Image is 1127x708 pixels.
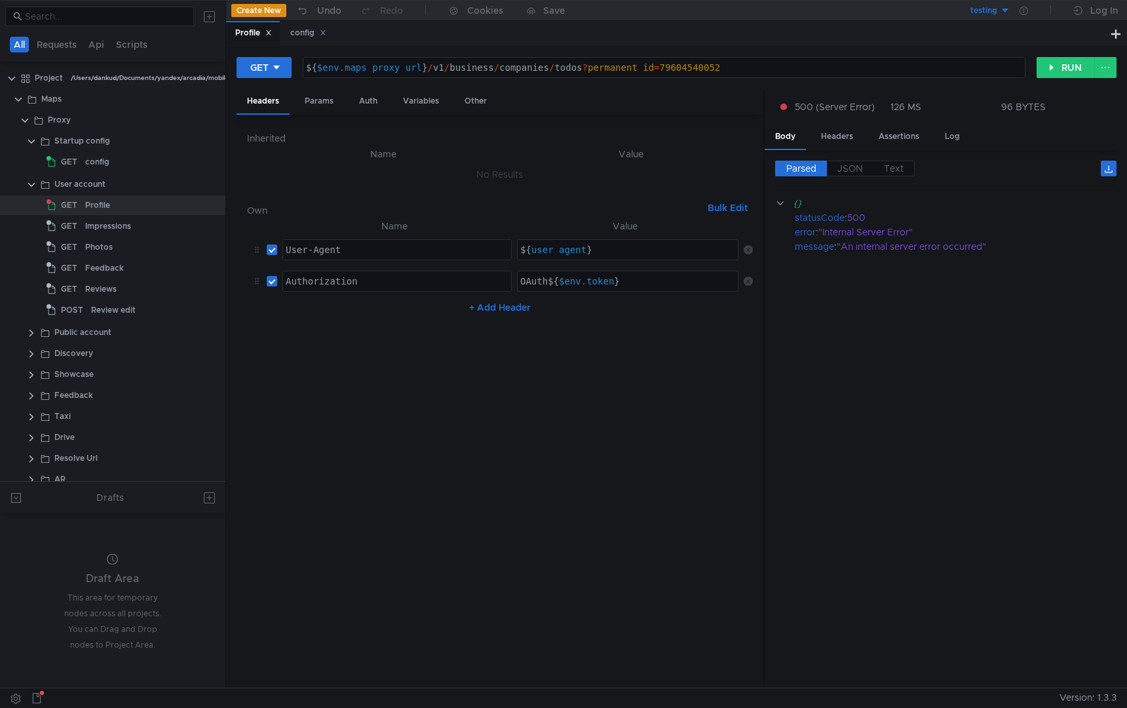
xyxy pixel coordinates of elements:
span: Text [884,163,904,174]
span: JSON [837,163,863,174]
div: config [290,26,326,40]
button: + Add Header [464,300,536,315]
h6: Own [247,203,702,218]
div: /Users/dankud/Documents/yandex/arcadia/mobile/geo/endpoint/testmace/Project [71,68,330,88]
div: Cookies [467,3,503,18]
button: GET [237,57,292,78]
div: {} [793,196,1098,210]
div: Auth [349,89,388,113]
button: All [10,37,29,52]
div: config [85,152,109,172]
div: Save [543,6,565,15]
button: Requests [33,37,81,52]
div: User account [54,174,105,194]
span: 500 (Server Error) [795,100,875,114]
div: Variables [392,89,449,113]
button: Api [85,37,108,52]
div: : [795,210,1117,225]
div: 500 [847,210,1101,225]
button: Bulk Edit [702,200,753,216]
div: Proxy [48,110,71,130]
th: Value [510,146,753,162]
div: "Internal Server Error" [818,225,1099,239]
input: Search... [25,9,186,24]
div: : [795,239,1117,254]
div: Taxi [54,406,71,426]
th: Name [258,146,510,162]
div: Impressions [85,216,131,236]
div: message [795,239,834,254]
button: Undo [286,1,351,20]
span: GET [61,279,77,299]
div: Feedback [54,385,93,405]
div: Profile [85,195,110,215]
div: Other [454,89,497,113]
h6: Inherited [247,130,753,146]
span: GET [61,237,77,257]
div: Headers [237,89,290,115]
nz-embed-empty: No Results [476,168,523,180]
button: Redo [351,1,412,20]
div: 96 BYTES [1001,101,1046,113]
div: Log [934,125,970,149]
button: Scripts [112,37,151,52]
div: "An internal server error occurred" [837,239,1101,254]
div: Project [35,68,63,88]
div: Feedback [85,258,124,278]
div: Profile [235,26,272,40]
th: Name [277,218,512,234]
div: Reviews [85,279,117,299]
span: Version: 1.3.3 [1060,688,1117,707]
span: POST [61,300,83,320]
div: AR [54,469,66,489]
button: RUN [1037,57,1095,78]
div: testing [970,5,997,17]
div: Log In [1090,3,1118,18]
div: Discovery [54,344,93,363]
div: Resolve Url [54,448,98,468]
div: Photos [85,237,113,257]
div: Params [294,89,344,113]
div: GET [250,60,269,75]
div: 126 MS [890,101,921,113]
div: Review edit [91,300,136,320]
div: Redo [380,3,403,18]
div: Public account [54,323,111,342]
span: GET [61,152,77,172]
span: GET [61,258,77,278]
div: Showcase [54,364,94,384]
div: Drafts [96,490,124,505]
div: Undo [317,3,341,18]
span: GET [61,216,77,236]
button: Create New [231,4,286,17]
div: Body [765,125,806,150]
div: Drive [54,427,75,447]
div: statusCode [795,210,845,225]
div: Headers [811,125,864,149]
div: Assertions [868,125,930,149]
div: error [795,225,816,239]
span: Parsed [786,163,816,174]
th: Value [512,218,738,234]
span: GET [61,195,77,215]
div: Maps [41,89,62,109]
div: : [795,225,1117,239]
div: Startup config [54,131,110,151]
